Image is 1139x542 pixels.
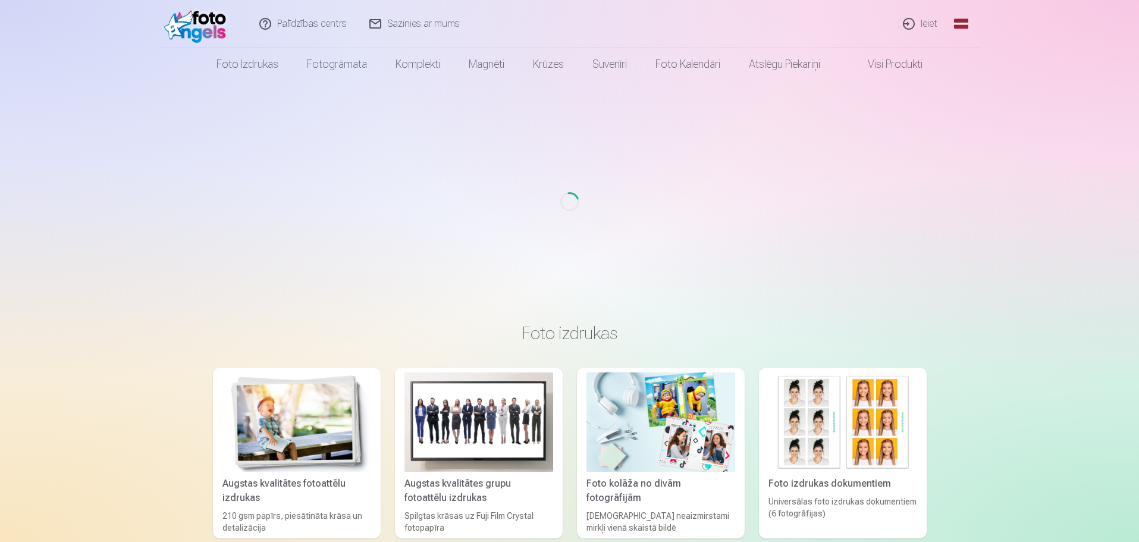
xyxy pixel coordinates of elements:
[577,368,745,538] a: Foto kolāža no divām fotogrāfijāmFoto kolāža no divām fotogrāfijām[DEMOGRAPHIC_DATA] neaizmirstam...
[400,510,558,534] div: Spilgtas krāsas uz Fuji Film Crystal fotopapīra
[764,477,922,491] div: Foto izdrukas dokumentiem
[218,477,376,505] div: Augstas kvalitātes fotoattēlu izdrukas
[764,496,922,534] div: Universālas foto izdrukas dokumentiem (6 fotogrāfijas)
[768,372,917,472] img: Foto izdrukas dokumentiem
[759,368,927,538] a: Foto izdrukas dokumentiemFoto izdrukas dokumentiemUniversālas foto izdrukas dokumentiem (6 fotogr...
[454,48,519,81] a: Magnēti
[400,477,558,505] div: Augstas kvalitātes grupu fotoattēlu izdrukas
[582,477,740,505] div: Foto kolāža no divām fotogrāfijām
[222,322,917,344] h3: Foto izdrukas
[381,48,454,81] a: Komplekti
[404,372,553,472] img: Augstas kvalitātes grupu fotoattēlu izdrukas
[586,372,735,472] img: Foto kolāža no divām fotogrāfijām
[222,372,371,472] img: Augstas kvalitātes fotoattēlu izdrukas
[293,48,381,81] a: Fotogrāmata
[735,48,834,81] a: Atslēgu piekariņi
[641,48,735,81] a: Foto kalendāri
[164,5,233,43] img: /fa1
[519,48,578,81] a: Krūzes
[218,510,376,534] div: 210 gsm papīrs, piesātināta krāsa un detalizācija
[582,510,740,534] div: [DEMOGRAPHIC_DATA] neaizmirstami mirkļi vienā skaistā bildē
[578,48,641,81] a: Suvenīri
[395,368,563,538] a: Augstas kvalitātes grupu fotoattēlu izdrukasAugstas kvalitātes grupu fotoattēlu izdrukasSpilgtas ...
[834,48,937,81] a: Visi produkti
[213,368,381,538] a: Augstas kvalitātes fotoattēlu izdrukasAugstas kvalitātes fotoattēlu izdrukas210 gsm papīrs, piesā...
[202,48,293,81] a: Foto izdrukas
